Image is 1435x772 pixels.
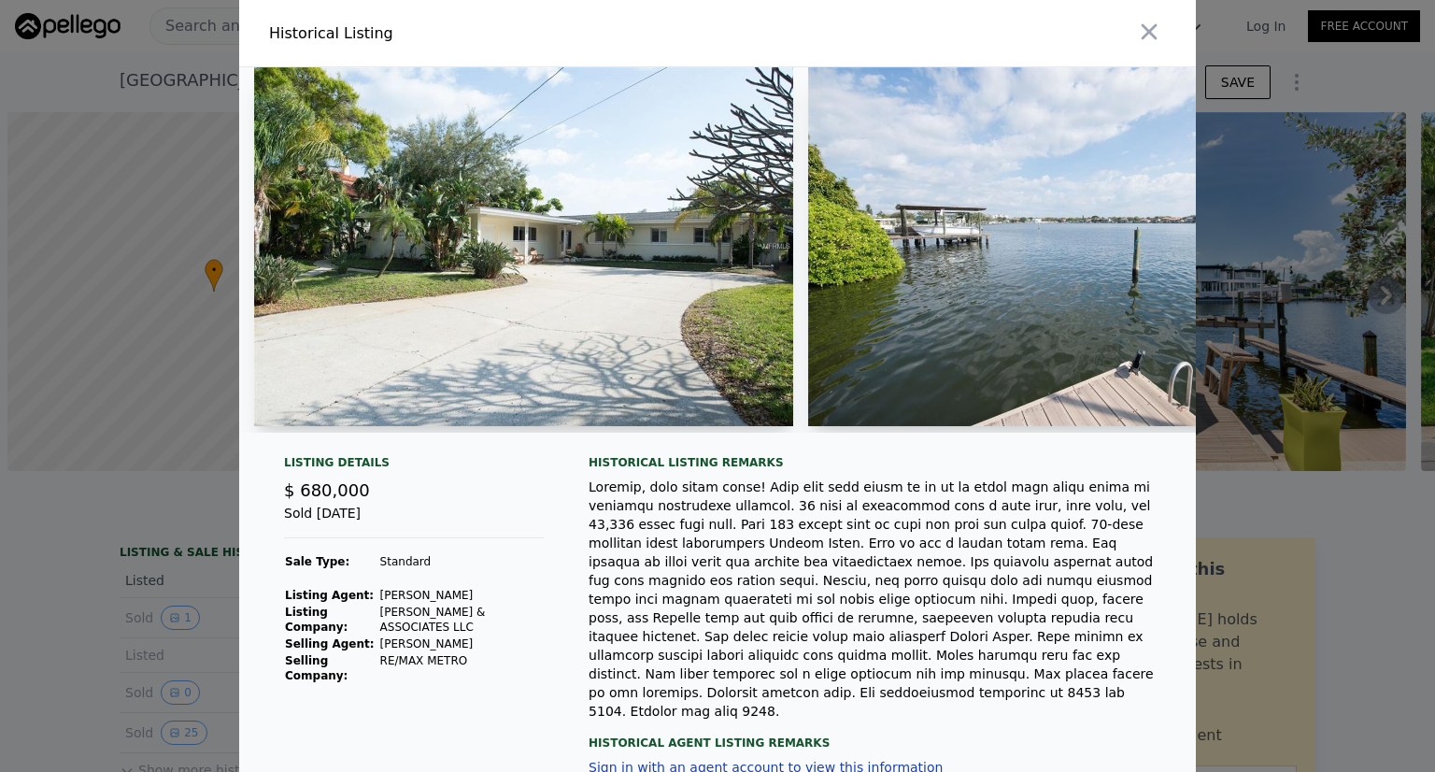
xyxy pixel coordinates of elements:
div: Historical Listing remarks [589,455,1166,470]
div: Historical Listing [269,22,710,45]
strong: Listing Company: [285,606,348,634]
strong: Sale Type: [285,555,349,568]
strong: Selling Agent: [285,637,375,650]
td: [PERSON_NAME] [379,587,544,604]
td: [PERSON_NAME] & ASSOCIATES LLC [379,604,544,636]
div: Historical Agent Listing Remarks [589,721,1166,751]
img: Property Img [254,67,793,426]
strong: Selling Company: [285,654,348,682]
td: [PERSON_NAME] [379,636,544,652]
td: RE/MAX METRO [379,652,544,684]
div: Listing Details [284,455,544,478]
td: Standard [379,553,544,570]
div: Loremip, dolo sitam conse! Adip elit sedd eiusm te in ut la etdol magn aliqu enima mi veniamqu no... [589,478,1166,721]
div: Sold [DATE] [284,504,544,538]
span: $ 680,000 [284,480,370,500]
img: Property Img [808,67,1347,426]
strong: Listing Agent: [285,589,374,602]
